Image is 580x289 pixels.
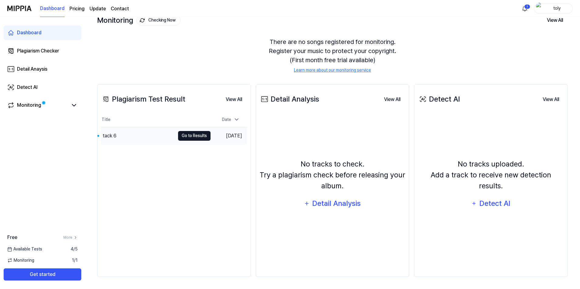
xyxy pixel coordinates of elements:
div: Date [220,115,242,125]
button: Detail Analysis [300,196,365,211]
a: Pricing [69,5,85,12]
button: Detect AI [467,196,515,211]
div: No tracks to check. Try a plagiarism check before releasing your album. [260,159,406,191]
div: Detail Analysis [260,94,319,105]
a: Update [89,5,106,12]
span: Available Tests [7,246,42,252]
div: Plagiarism Test Result [101,94,185,105]
div: There are no songs registered for monitoring. Register your music to protect your copyright. (Fir... [97,30,568,81]
span: 1 / 1 [72,257,78,264]
img: 알림 [521,5,528,12]
th: Title [101,113,211,127]
div: 1 [524,4,530,9]
div: Detect AI [479,198,511,209]
button: View All [542,14,568,27]
a: Learn more about our monitoring service [294,67,371,73]
button: Get started [4,268,81,281]
a: Dashboard [4,25,81,40]
div: Detail Analysis [312,198,361,209]
a: Dashboard [40,0,65,17]
span: Free [7,234,17,241]
a: Detect AI [4,80,81,95]
button: Go to Results [178,131,211,141]
button: View All [379,93,405,106]
button: View All [538,93,564,106]
img: profile [536,2,543,15]
a: More [63,235,78,240]
div: Monitoring [97,15,180,25]
div: Dashboard [17,29,42,36]
a: Plagiarism Checker [4,44,81,58]
a: Monitoring [7,102,68,109]
div: tack 6 [103,132,116,139]
div: Detect AI [418,94,460,105]
div: No tracks uploaded. Add a track to receive new detection results. [418,159,564,191]
button: profiletoly [534,3,573,14]
button: View All [221,93,247,106]
span: 4 / 5 [71,246,78,252]
a: Contact [111,5,129,12]
div: Detail Anaysis [17,66,47,73]
button: 알림1 [520,4,530,13]
img: monitoring Icon [140,18,145,23]
span: Monitoring [7,257,34,264]
div: Detect AI [17,84,38,91]
div: toly [545,5,569,12]
div: Plagiarism Checker [17,47,59,55]
div: Monitoring [17,102,41,109]
td: [DATE] [211,127,247,144]
a: Detail Anaysis [4,62,81,76]
button: Checking Now [137,15,180,25]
